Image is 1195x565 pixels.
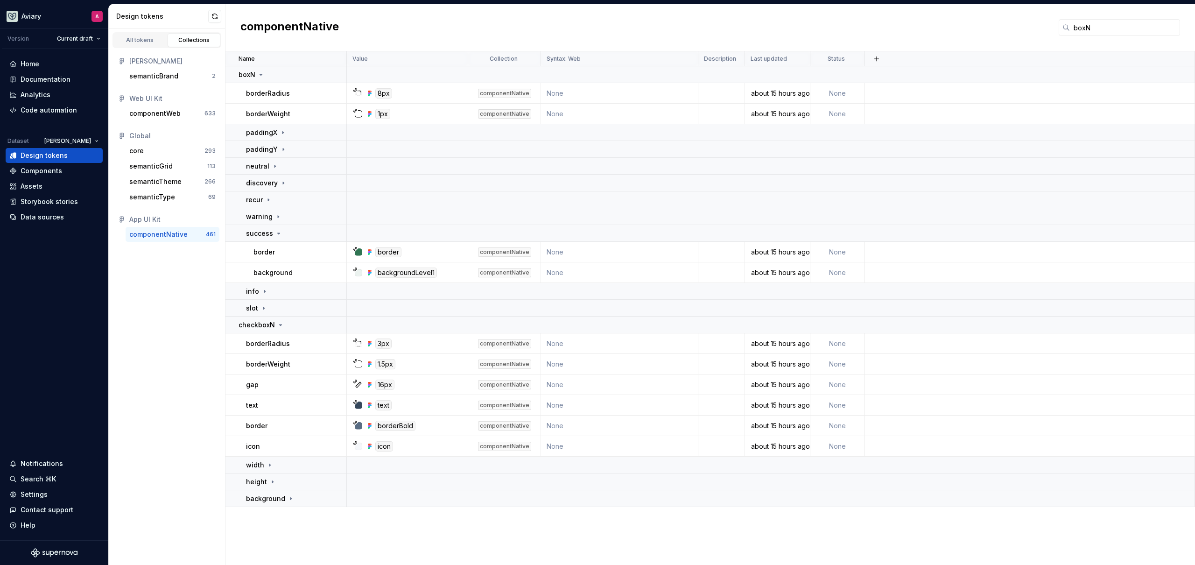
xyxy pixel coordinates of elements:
div: All tokens [117,36,163,44]
td: None [810,395,865,416]
p: info [246,287,259,296]
div: semanticGrid [129,162,173,171]
div: 461 [206,231,216,238]
div: Dataset [7,137,29,145]
div: 3px [375,339,392,349]
div: 1px [375,109,390,119]
a: Home [6,56,103,71]
div: about 15 hours ago [745,247,809,257]
p: borderRadius [246,89,290,98]
h2: componentNative [240,19,339,36]
div: about 15 hours ago [745,89,809,98]
div: componentNative [478,339,531,348]
div: about 15 hours ago [745,380,809,389]
div: Web UI Kit [129,94,216,103]
div: border [375,247,401,257]
p: paddingX [246,128,277,137]
a: Components [6,163,103,178]
div: 16px [375,380,394,390]
div: Search ⌘K [21,474,56,484]
button: semanticType69 [126,190,219,205]
div: [PERSON_NAME] [129,56,216,66]
div: componentNative [478,401,531,410]
div: componentNative [478,109,531,119]
a: Analytics [6,87,103,102]
p: success [246,229,273,238]
a: Assets [6,179,103,194]
p: Syntax: Web [547,55,581,63]
button: Search ⌘K [6,472,103,487]
a: Data sources [6,210,103,225]
td: None [810,354,865,374]
a: componentNative461 [126,227,219,242]
p: warning [246,212,273,221]
div: 293 [204,147,216,155]
div: about 15 hours ago [745,339,809,348]
p: neutral [246,162,269,171]
div: semanticType [129,192,175,202]
div: semanticTheme [129,177,182,186]
div: componentWeb [129,109,181,118]
p: text [246,401,258,410]
button: Notifications [6,456,103,471]
div: Design tokens [21,151,68,160]
div: 2 [212,72,216,80]
button: Help [6,518,103,533]
div: Aviary [21,12,41,21]
p: discovery [246,178,278,188]
div: Assets [21,182,42,191]
div: A [95,13,99,20]
button: semanticTheme266 [126,174,219,189]
div: Analytics [21,90,50,99]
div: Data sources [21,212,64,222]
p: slot [246,304,258,313]
td: None [810,416,865,436]
p: recur [246,195,263,205]
div: Components [21,166,62,176]
td: None [541,354,698,374]
div: Settings [21,490,48,499]
td: None [810,374,865,395]
svg: Supernova Logo [31,548,77,558]
div: Code automation [21,106,77,115]
button: semanticBrand2 [126,69,219,84]
td: None [810,104,865,124]
button: componentWeb633 [126,106,219,121]
div: componentNative [478,442,531,451]
div: 69 [208,193,216,201]
div: backgroundLevel1 [375,268,437,278]
td: None [810,262,865,283]
p: border [246,421,267,431]
div: componentNative [478,360,531,369]
p: width [246,460,264,470]
p: borderRadius [246,339,290,348]
td: None [541,436,698,457]
p: Name [239,55,255,63]
td: None [541,242,698,262]
div: componentNative [478,421,531,431]
p: Last updated [751,55,787,63]
div: borderBold [375,421,415,431]
a: core293 [126,143,219,158]
td: None [810,83,865,104]
p: Value [352,55,368,63]
a: Storybook stories [6,194,103,209]
div: about 15 hours ago [745,109,809,119]
p: Status [828,55,845,63]
p: boxN [239,70,255,79]
div: Documentation [21,75,70,84]
div: Storybook stories [21,197,78,206]
p: paddingY [246,145,278,154]
a: Settings [6,487,103,502]
td: None [810,242,865,262]
p: border [253,247,275,257]
p: Collection [490,55,518,63]
img: 256e2c79-9abd-4d59-8978-03feab5a3943.png [7,11,18,22]
p: borderWeight [246,360,290,369]
div: componentNative [478,380,531,389]
button: semanticGrid113 [126,159,219,174]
